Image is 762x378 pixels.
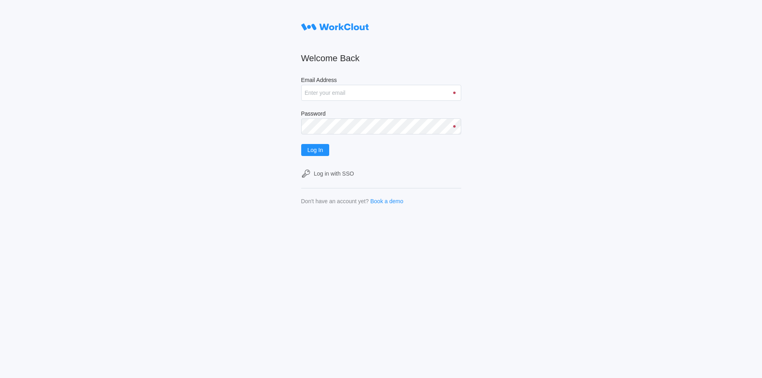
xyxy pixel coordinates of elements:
label: Password [301,110,461,118]
label: Email Address [301,77,461,85]
span: Log In [308,147,323,153]
a: Log in with SSO [301,169,461,178]
h2: Welcome Back [301,53,461,64]
a: Book a demo [370,198,404,204]
button: Log In [301,144,330,156]
div: Don't have an account yet? [301,198,369,204]
div: Log in with SSO [314,170,354,177]
input: Enter your email [301,85,461,101]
